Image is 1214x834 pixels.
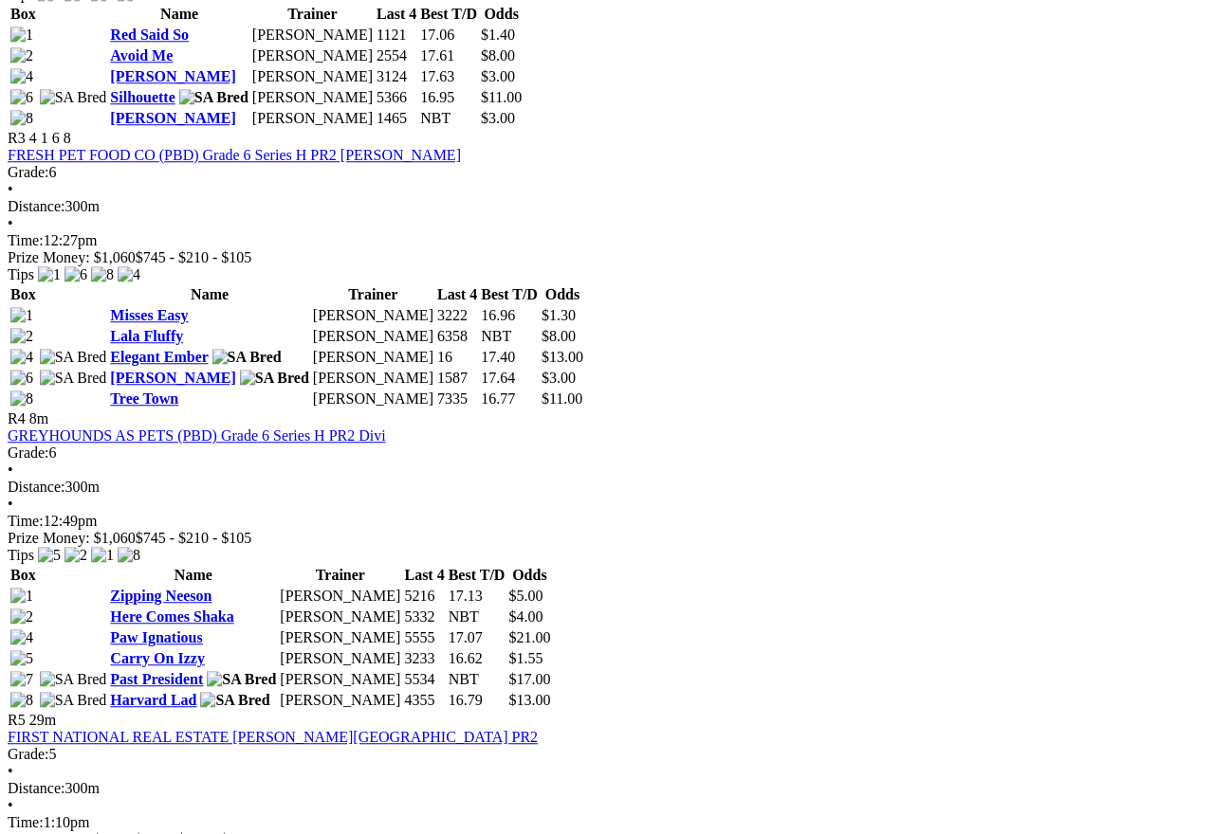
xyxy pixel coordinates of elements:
img: 4 [10,68,33,85]
span: Distance: [8,479,64,495]
span: $13.00 [508,692,550,708]
th: Best T/D [448,566,506,585]
span: • [8,181,13,197]
span: Box [10,6,36,22]
img: 8 [91,266,114,283]
a: Lala Fluffy [110,328,183,344]
span: • [8,496,13,512]
a: Red Said So [110,27,189,43]
span: $745 - $210 - $105 [136,530,252,546]
td: [PERSON_NAME] [279,691,401,710]
span: • [8,462,13,478]
span: $21.00 [508,629,550,645]
td: [PERSON_NAME] [251,46,374,65]
div: 12:27pm [8,232,1206,249]
img: 6 [10,89,33,106]
td: 1587 [436,369,478,388]
td: [PERSON_NAME] [279,587,401,606]
img: 1 [91,547,114,564]
div: 1:10pm [8,814,1206,831]
a: Carry On Izzy [110,650,205,666]
td: 16.62 [448,649,506,668]
th: Odds [507,566,551,585]
th: Last 4 [436,285,478,304]
span: Distance: [8,198,64,214]
td: 1121 [376,26,417,45]
td: 5332 [403,607,445,626]
th: Best T/D [480,285,539,304]
img: SA Bred [40,671,107,688]
img: 8 [10,390,33,408]
span: $11.00 [481,89,522,105]
td: 16.95 [419,88,478,107]
span: Time: [8,513,44,529]
img: SA Bred [40,89,107,106]
span: Time: [8,232,44,248]
span: Distance: [8,780,64,796]
td: 2554 [376,46,417,65]
td: 5366 [376,88,417,107]
span: R4 [8,410,26,426]
td: [PERSON_NAME] [312,369,434,388]
td: [PERSON_NAME] [279,607,401,626]
span: • [8,215,13,231]
div: Prize Money: $1,060 [8,530,1206,547]
img: 1 [38,266,61,283]
td: 17.64 [480,369,539,388]
img: SA Bred [200,692,269,709]
img: 6 [64,266,87,283]
img: 8 [10,110,33,127]
th: Last 4 [403,566,445,585]
a: FIRST NATIONAL REAL ESTATE [PERSON_NAME][GEOGRAPHIC_DATA] PR2 [8,729,538,745]
div: 300m [8,780,1206,797]
th: Name [109,285,310,304]
a: [PERSON_NAME] [110,68,235,84]
img: SA Bred [40,349,107,366]
img: SA Bred [212,349,282,366]
td: [PERSON_NAME] [312,327,434,346]
td: 1465 [376,109,417,128]
td: 17.06 [419,26,478,45]
td: 16.77 [480,390,539,408]
img: 4 [10,629,33,646]
a: Tree Town [110,390,178,407]
img: SA Bred [40,692,107,709]
td: [PERSON_NAME] [279,670,401,689]
td: 17.40 [480,348,539,367]
img: 1 [10,27,33,44]
a: Past President [110,671,203,687]
span: Tips [8,547,34,563]
th: Name [109,566,277,585]
td: [PERSON_NAME] [251,67,374,86]
span: • [8,763,13,779]
td: NBT [448,607,506,626]
a: Harvard Lad [110,692,196,708]
span: $3.00 [481,68,515,84]
img: 5 [38,547,61,564]
span: Grade: [8,444,49,461]
td: 17.13 [448,587,506,606]
span: $8.00 [542,328,576,344]
span: 4 1 6 8 [29,130,71,146]
span: R3 [8,130,26,146]
a: Avoid Me [110,47,173,63]
th: Odds [480,5,523,24]
div: 300m [8,479,1206,496]
span: 8m [29,410,48,426]
a: Silhouette [110,89,175,105]
div: 6 [8,444,1206,462]
img: 4 [118,266,140,283]
span: $11.00 [542,390,582,407]
td: 16.96 [480,306,539,325]
span: $17.00 [508,671,550,687]
img: 2 [64,547,87,564]
div: 6 [8,164,1206,181]
a: Misses Easy [110,307,188,323]
img: 8 [118,547,140,564]
td: [PERSON_NAME] [251,109,374,128]
th: Trainer [312,285,434,304]
span: • [8,797,13,813]
img: SA Bred [240,370,309,387]
td: 7335 [436,390,478,408]
span: $1.30 [542,307,576,323]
